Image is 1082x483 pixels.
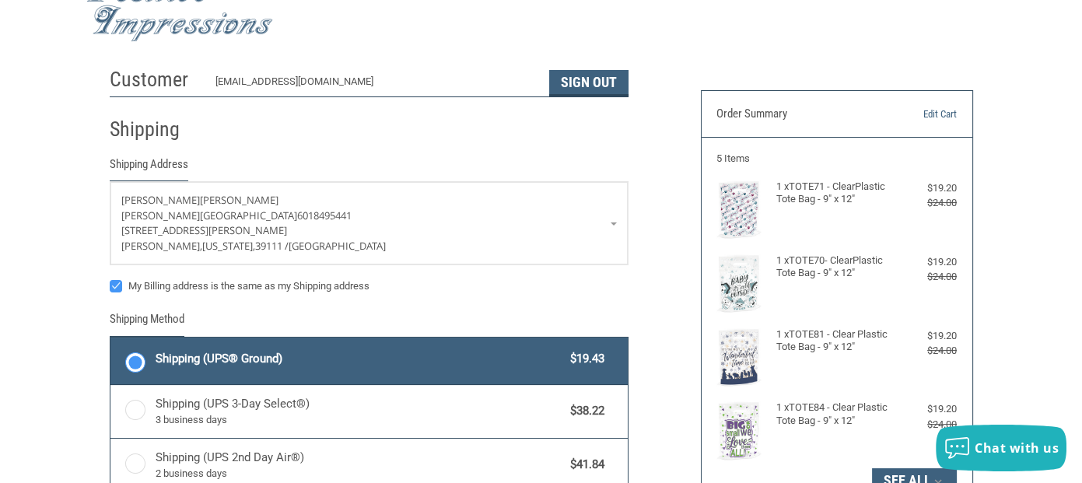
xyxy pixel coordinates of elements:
button: Chat with us [936,425,1066,471]
span: Shipping (UPS 2nd Day Air®) [156,449,563,481]
div: $19.20 [897,254,957,270]
div: [EMAIL_ADDRESS][DOMAIN_NAME] [215,74,534,96]
a: Edit Cart [880,107,957,122]
span: [US_STATE], [202,239,255,253]
span: [PERSON_NAME], [121,239,202,253]
label: My Billing address is the same as my Shipping address [110,280,629,292]
h4: 1 x TOTE70- ClearPlastic Tote Bag - 9" x 12" [776,254,893,280]
div: $24.00 [897,195,957,211]
h4: 1 x TOTE81 - Clear Plastic Tote Bag - 9" x 12" [776,328,893,354]
span: [PERSON_NAME][GEOGRAPHIC_DATA] [121,208,297,222]
button: Sign Out [549,70,629,96]
span: [GEOGRAPHIC_DATA] [289,239,386,253]
span: 3 business days [156,412,563,428]
h4: 1 x TOTE84 - Clear Plastic Tote Bag - 9" x 12" [776,401,893,427]
span: 6018495441 [297,208,352,222]
legend: Shipping Address [110,156,188,181]
span: Shipping (UPS® Ground) [156,350,563,368]
h2: Shipping [110,117,201,142]
span: Chat with us [975,439,1059,457]
div: $24.00 [897,269,957,285]
span: 2 business days [156,466,563,481]
h3: Order Summary [716,107,880,122]
h2: Customer [110,67,201,93]
span: 39111 / [255,239,289,253]
h4: 1 x TOTE71 - ClearPlastic Tote Bag - 9" x 12" [776,180,893,206]
span: Shipping (UPS 3-Day Select®) [156,395,563,428]
span: [PERSON_NAME] [200,193,278,207]
div: $24.00 [897,417,957,432]
span: [STREET_ADDRESS][PERSON_NAME] [121,223,287,237]
a: Enter or select a different address [110,182,628,264]
div: $19.20 [897,401,957,417]
div: $19.20 [897,180,957,196]
div: $24.00 [897,343,957,359]
span: $19.43 [563,350,605,368]
span: $38.22 [563,402,605,420]
h3: 5 Items [716,152,957,165]
span: $41.84 [563,456,605,474]
legend: Shipping Method [110,310,184,336]
span: [PERSON_NAME] [121,193,200,207]
div: $19.20 [897,328,957,344]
